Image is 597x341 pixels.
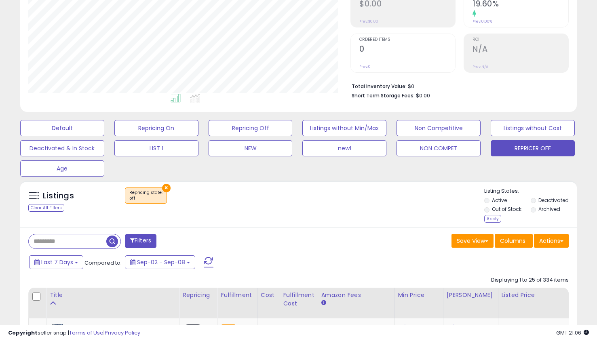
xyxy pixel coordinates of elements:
div: Cost [261,291,276,299]
button: Save View [451,234,494,248]
button: Listings without Min/Max [302,120,386,136]
span: Compared to: [84,259,122,267]
button: Age [20,160,104,177]
div: seller snap | | [8,329,140,337]
button: NON COMPET [397,140,481,156]
button: NEW [209,140,293,156]
span: $0.00 [416,92,430,99]
button: Repricing Off [209,120,293,136]
button: REPRICER OFF [491,140,575,156]
button: Actions [534,234,569,248]
b: Short Term Storage Fees: [352,92,415,99]
div: Fulfillment Cost [283,291,314,308]
button: × [162,184,171,192]
span: 2025-09-16 21:06 GMT [556,329,589,337]
button: Repricing On [114,120,198,136]
button: Columns [495,234,533,248]
a: Terms of Use [69,329,103,337]
label: Deactivated [538,197,569,204]
button: Filters [125,234,156,248]
button: Sep-02 - Sep-08 [125,255,195,269]
span: ROI [473,38,568,42]
h2: N/A [473,44,568,55]
small: Prev: 0.00% [473,19,492,24]
button: Last 7 Days [29,255,83,269]
button: Listings without Cost [491,120,575,136]
div: Repricing [183,291,214,299]
h2: 0 [359,44,455,55]
span: Sep-02 - Sep-08 [137,258,185,266]
span: Columns [500,237,525,245]
div: Displaying 1 to 25 of 334 items [491,276,569,284]
span: Repricing state : [129,189,162,202]
small: Prev: N/A [473,64,488,69]
div: Apply [484,215,501,223]
small: Prev: $0.00 [359,19,378,24]
div: [PERSON_NAME] [447,291,495,299]
button: Non Competitive [397,120,481,136]
p: Listing States: [484,187,577,195]
label: Out of Stock [492,206,521,213]
div: Title [50,291,176,299]
li: $0 [352,81,563,91]
h5: Listings [43,190,74,202]
button: Deactivated & In Stock [20,140,104,156]
span: Last 7 Days [41,258,73,266]
button: new1 [302,140,386,156]
small: Amazon Fees. [321,299,326,307]
b: Total Inventory Value: [352,83,407,90]
div: Min Price [398,291,440,299]
div: Listed Price [502,291,572,299]
div: Clear All Filters [28,204,64,212]
label: Archived [538,206,560,213]
div: off [129,196,162,201]
label: Active [492,197,507,204]
small: Prev: 0 [359,64,371,69]
a: Privacy Policy [105,329,140,337]
button: LIST 1 [114,140,198,156]
strong: Copyright [8,329,38,337]
button: Default [20,120,104,136]
div: Amazon Fees [321,291,391,299]
span: Ordered Items [359,38,455,42]
div: Fulfillment [221,291,253,299]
